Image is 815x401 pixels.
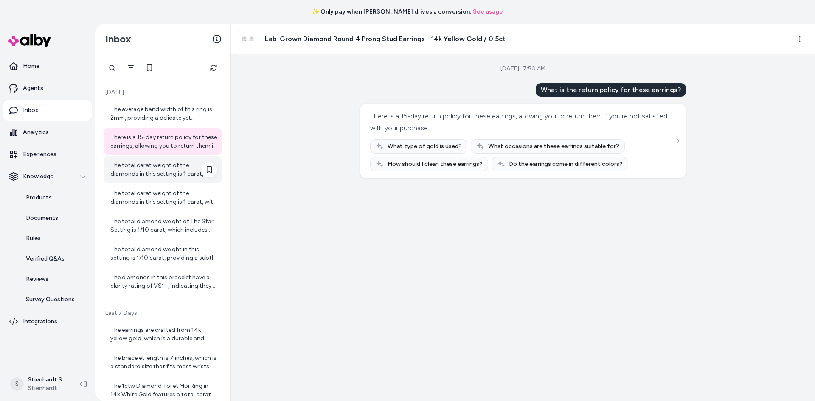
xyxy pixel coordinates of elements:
[536,83,686,97] div: What is the return policy for these earrings?
[28,384,66,393] span: Stienhardt
[500,64,545,73] div: [DATE] · 7:50 AM
[104,184,222,211] a: The total carat weight of the diamonds in this setting is 1 carat, with a brilliant central diamo...
[110,133,217,150] div: There is a 15-day return policy for these earrings, allowing you to return them if you're not sat...
[104,156,222,183] a: The total carat weight of the diamonds in this setting is 1 carat, with a brilliant central diamo...
[388,160,483,168] span: How should I clean these earrings?
[3,311,92,332] a: Integrations
[672,136,683,146] button: See more
[17,289,92,310] a: Survey Questions
[473,8,503,16] a: See usage
[26,255,65,263] p: Verified Q&As
[104,88,222,97] p: [DATE]
[17,228,92,249] a: Rules
[26,234,41,243] p: Rules
[17,188,92,208] a: Products
[26,193,52,202] p: Products
[110,217,217,234] div: The total diamond weight of The Star Setting is 1/10 carat, which includes the cluster of diamond...
[3,56,92,76] a: Home
[205,59,222,76] button: Refresh
[110,189,217,206] div: The total carat weight of the diamonds in this setting is 1 carat, with a brilliant central diamo...
[23,317,57,326] p: Integrations
[104,240,222,267] a: The total diamond weight in this setting is 1/10 carat, providing a subtle yet sparkling enhancem...
[104,212,222,239] a: The total diamond weight of The Star Setting is 1/10 carat, which includes the cluster of diamond...
[23,128,49,137] p: Analytics
[122,59,139,76] button: Filter
[265,34,506,44] h3: Lab-Grown Diamond Round 4 Prong Stud Earrings - 14k Yellow Gold / 0.5ct
[509,160,623,168] span: Do the earrings come in different colors?
[104,268,222,295] a: The diamonds in this bracelet have a clarity rating of VS1+, indicating they are very high quality.
[104,309,222,317] p: Last 7 Days
[23,62,39,70] p: Home
[110,382,217,399] div: The 1ctw Diamond Toi et Moi Ring in 14k White Gold features a total carat weight of 1 carat. This...
[26,295,75,304] p: Survey Questions
[110,161,217,178] div: The total carat weight of the diamonds in this setting is 1 carat, with a brilliant central diamo...
[110,326,217,343] div: The earrings are crafted from 14k yellow gold, which is a durable and popular choice for fine jew...
[488,142,619,151] span: What occasions are these earrings suitable for?
[3,100,92,121] a: Inbox
[5,370,73,398] button: SStienhardt ShopifyStienhardt
[312,8,471,16] span: ✨ Only pay when [PERSON_NAME] drives a conversion.
[370,110,674,134] div: There is a 15-day return policy for these earrings, allowing you to return them if you're not sat...
[17,269,92,289] a: Reviews
[104,321,222,348] a: The earrings are crafted from 14k yellow gold, which is a durable and popular choice for fine jew...
[110,105,217,122] div: The average band width of this ring is 2mm, providing a delicate yet noticeable presence on the f...
[23,84,43,93] p: Agents
[238,29,258,49] img: diamond-stud-earrings-set-yellow-gold.jpg
[28,376,66,384] p: Stienhardt Shopify
[3,144,92,165] a: Experiences
[26,214,58,222] p: Documents
[26,275,48,283] p: Reviews
[8,34,51,47] img: alby Logo
[17,249,92,269] a: Verified Q&As
[10,377,24,391] span: S
[17,208,92,228] a: Documents
[110,354,217,371] div: The bracelet length is 7 inches, which is a standard size that fits most wrists comfortably.
[110,273,217,290] div: The diamonds in this bracelet have a clarity rating of VS1+, indicating they are very high quality.
[388,142,462,151] span: What type of gold is used?
[105,33,131,45] h2: Inbox
[104,100,222,127] a: The average band width of this ring is 2mm, providing a delicate yet noticeable presence on the f...
[3,78,92,98] a: Agents
[23,106,38,115] p: Inbox
[104,349,222,376] a: The bracelet length is 7 inches, which is a standard size that fits most wrists comfortably.
[3,122,92,143] a: Analytics
[23,172,53,181] p: Knowledge
[23,150,56,159] p: Experiences
[110,245,217,262] div: The total diamond weight in this setting is 1/10 carat, providing a subtle yet sparkling enhancem...
[104,128,222,155] a: There is a 15-day return policy for these earrings, allowing you to return them if you're not sat...
[3,166,92,187] button: Knowledge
